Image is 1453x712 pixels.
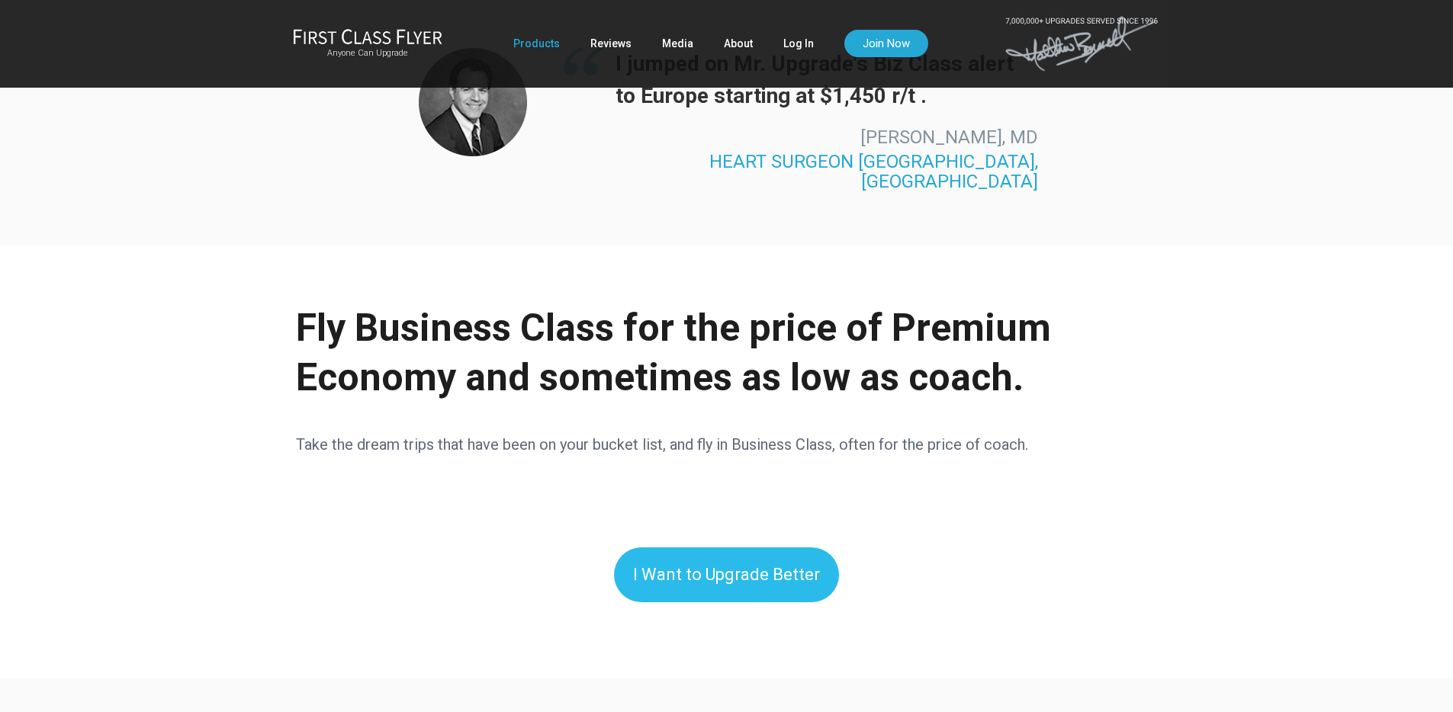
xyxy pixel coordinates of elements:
[662,30,693,57] a: Media
[296,433,1158,456] p: Take the dream trips that have been on your bucket list, and fly in Business Class, often for the...
[419,48,527,156] img: Pass
[293,28,442,59] a: First Class FlyerAnyone Can Upgrade
[590,30,632,57] a: Reviews
[296,306,1051,399] span: Fly Business Class for the price of Premium Economy and sometimes as low as coach.
[783,30,814,57] a: Log In
[844,30,928,57] a: Join Now
[709,151,1038,192] span: HEART SURGEON [GEOGRAPHIC_DATA], [GEOGRAPHIC_DATA]
[513,30,560,57] a: Products
[724,30,753,57] a: About
[860,127,1038,148] span: [PERSON_NAME], MD
[293,48,442,59] small: Anyone Can Upgrade
[293,28,442,44] img: First Class Flyer
[633,565,820,584] span: I Want to Upgrade Better
[614,547,839,602] a: I Want to Upgrade Better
